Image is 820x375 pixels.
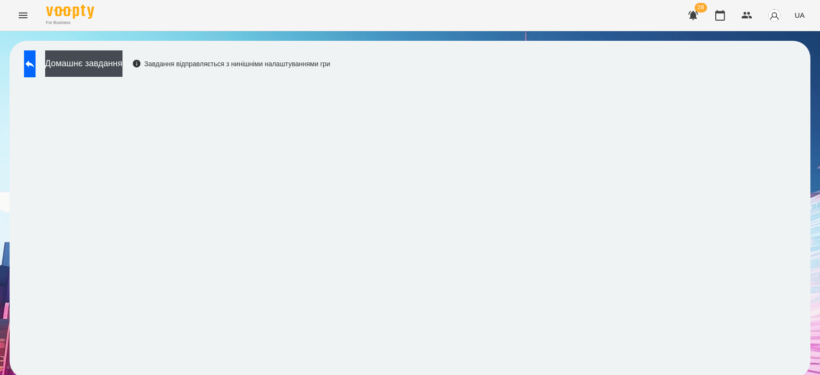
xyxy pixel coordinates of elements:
span: For Business [46,20,94,26]
span: 28 [695,3,707,12]
button: UA [791,6,808,24]
span: UA [795,10,805,20]
div: Завдання відправляється з нинішніми налаштуваннями гри [132,59,330,69]
button: Домашнє завдання [45,50,122,77]
img: avatar_s.png [768,9,781,22]
img: Voopty Logo [46,5,94,19]
button: Menu [12,4,35,27]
